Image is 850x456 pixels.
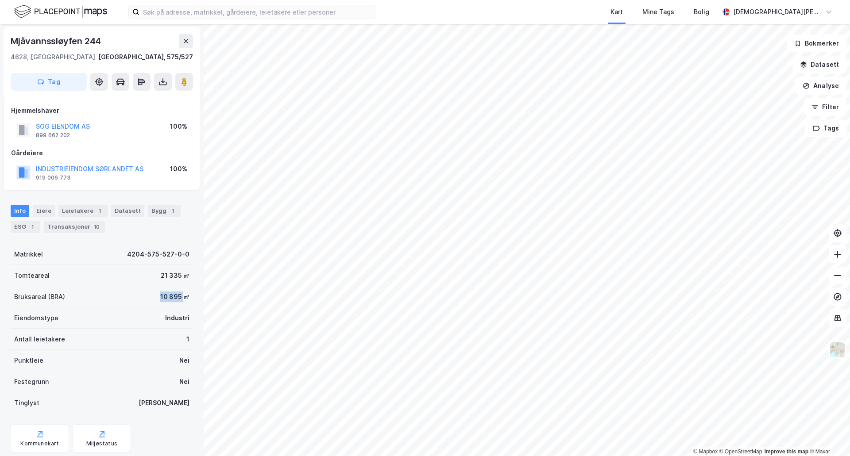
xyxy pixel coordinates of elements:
[14,249,43,260] div: Matrikkel
[805,119,846,137] button: Tags
[11,221,40,233] div: ESG
[14,376,49,387] div: Festegrunn
[11,34,103,48] div: Mjåvannssløyfen 244
[806,414,850,456] iframe: Chat Widget
[787,34,846,52] button: Bokmerker
[14,291,65,302] div: Bruksareal (BRA)
[170,121,187,132] div: 100%
[33,205,55,217] div: Eiere
[170,164,187,174] div: 100%
[11,52,95,62] div: 4628, [GEOGRAPHIC_DATA]
[139,398,189,408] div: [PERSON_NAME]
[733,7,822,17] div: [DEMOGRAPHIC_DATA][PERSON_NAME]
[20,440,59,447] div: Kommunekart
[160,291,189,302] div: 10 895 ㎡
[186,334,189,345] div: 1
[11,148,193,158] div: Gårdeiere
[127,249,189,260] div: 4204-575-527-0-0
[161,270,189,281] div: 21 335 ㎡
[165,313,189,323] div: Industri
[28,222,37,231] div: 1
[179,355,189,366] div: Nei
[36,174,70,181] div: 919 006 773
[804,98,846,116] button: Filter
[95,207,104,215] div: 1
[14,334,65,345] div: Antall leietakere
[98,52,193,62] div: [GEOGRAPHIC_DATA], 575/527
[642,7,674,17] div: Mine Tags
[719,448,762,455] a: OpenStreetMap
[44,221,105,233] div: Transaksjoner
[11,205,29,217] div: Info
[806,414,850,456] div: Kontrollprogram for chat
[148,205,181,217] div: Bygg
[139,5,376,19] input: Søk på adresse, matrikkel, gårdeiere, leietakere eller personer
[36,132,70,139] div: 899 662 202
[765,448,808,455] a: Improve this map
[92,222,101,231] div: 10
[693,448,718,455] a: Mapbox
[610,7,623,17] div: Kart
[14,313,58,323] div: Eiendomstype
[111,205,144,217] div: Datasett
[58,205,108,217] div: Leietakere
[795,77,846,95] button: Analyse
[11,105,193,116] div: Hjemmelshaver
[14,355,43,366] div: Punktleie
[86,440,117,447] div: Miljøstatus
[14,270,50,281] div: Tomteareal
[829,341,846,358] img: Z
[694,7,709,17] div: Bolig
[14,398,39,408] div: Tinglyst
[11,73,87,91] button: Tag
[168,207,177,215] div: 1
[792,56,846,73] button: Datasett
[14,4,107,19] img: logo.f888ab2527a4732fd821a326f86c7f29.svg
[179,376,189,387] div: Nei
